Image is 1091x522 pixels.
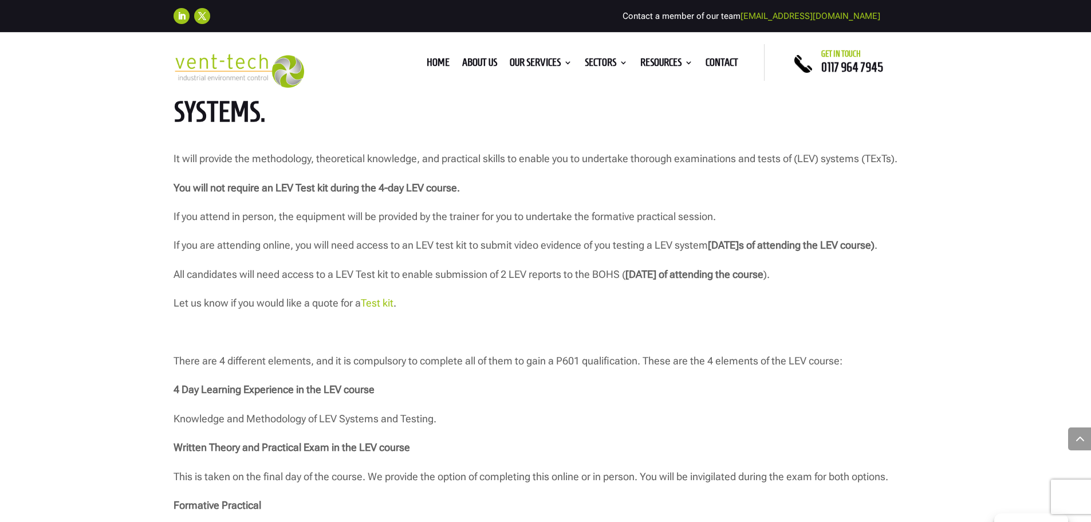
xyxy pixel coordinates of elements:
p: This is taken on the final day of the course. We provide the option of completing this online or ... [174,468,918,496]
a: Our Services [510,58,572,71]
a: Test kit [361,297,393,309]
a: Contact [706,58,738,71]
strong: You will not require an LEV Test kit during the 4-day LEV course. [174,182,460,194]
strong: [DATE]s of attending the LEV course) [708,239,875,251]
strong: Written Theory and Practical Exam in the LEV course [174,441,410,453]
strong: [DATE] of attending the course [625,268,763,280]
a: Home [427,58,450,71]
a: Resources [640,58,693,71]
a: 0117 964 7945 [821,60,883,74]
span: Contact a member of our team [623,11,880,21]
a: Follow on LinkedIn [174,8,190,24]
p: There are 4 different elements, and it is compulsory to complete all of them to gain a P601 quali... [174,352,918,380]
p: It will provide the methodology, theoretical knowledge, and practical skills to enable you to und... [174,150,918,178]
p: If you are attending online, you will need access to an LEV test kit to submit video evidence of ... [174,236,918,265]
p: Let us know if you would like a quote for a . [174,294,918,323]
a: [EMAIL_ADDRESS][DOMAIN_NAME] [741,11,880,21]
strong: 4 Day Learning Experience in the LEV course [174,383,375,395]
p: Knowledge and Methodology of LEV Systems and Testing. [174,410,918,438]
p: All candidates will need access to a LEV Test kit to enable submission of 2 LEV reports to the BO... [174,265,918,294]
img: 2023-09-27T08_35_16.549ZVENT-TECH---Clear-background [174,54,305,88]
p: If you attend in person, the equipment will be provided by the trainer for you to undertake the f... [174,207,918,236]
span: Get in touch [821,49,861,58]
a: About us [462,58,497,71]
a: Follow on X [194,8,210,24]
a: Sectors [585,58,628,71]
strong: Formative Practical [174,499,261,511]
